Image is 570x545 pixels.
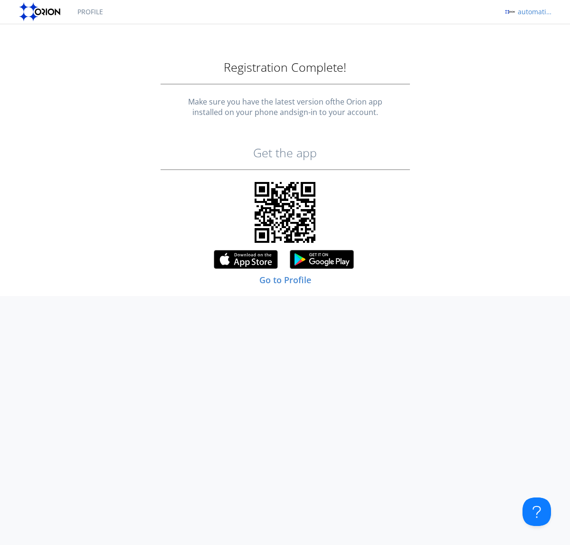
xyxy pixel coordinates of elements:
h1: Registration Complete! [9,61,560,74]
iframe: Toggle Customer Support [522,497,551,526]
h2: Get the app [9,146,560,160]
img: appstore.svg [214,250,280,273]
img: orion-labs-logo.svg [19,2,63,21]
img: qrcode.svg [255,182,315,243]
div: Make sure you have the latest version of the Orion app installed on your phone and sign-in to you... [9,96,560,118]
a: Go to Profile [259,274,311,286]
div: automation+usermanager+1757047788 [518,7,553,17]
img: googleplay.svg [290,250,356,273]
img: orion-labs-logo.svg [505,7,515,17]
